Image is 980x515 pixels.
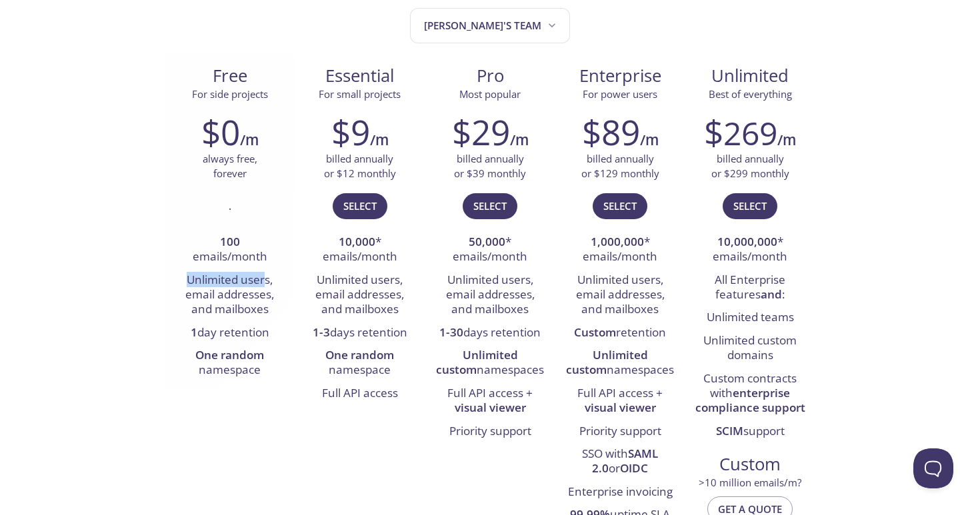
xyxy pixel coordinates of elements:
li: retention [565,322,675,344]
li: * emails/month [435,231,545,269]
strong: visual viewer [585,400,656,415]
strong: SAML 2.0 [592,446,658,476]
strong: 10,000 [339,234,375,249]
strong: OIDC [620,460,648,476]
li: day retention [175,322,285,344]
p: billed annually or $129 monthly [581,152,659,181]
li: namespace [305,344,415,382]
span: Best of everything [709,87,792,101]
strong: One random [195,347,264,362]
span: Select [343,197,377,215]
li: Full API access + [435,382,545,420]
li: * emails/month [565,231,675,269]
button: Select [463,193,517,219]
h6: /m [240,129,259,151]
button: Select [593,193,647,219]
li: * emails/month [305,231,415,269]
span: Select [733,197,767,215]
li: Full API access [305,382,415,405]
li: days retention [435,322,545,344]
li: days retention [305,322,415,344]
li: Unlimited teams [695,306,805,329]
button: Select [333,193,387,219]
strong: 1-3 [313,324,330,340]
li: SSO with or [565,443,675,481]
strong: 1,000,000 [591,234,644,249]
strong: One random [325,347,394,362]
span: For side projects [192,87,268,101]
strong: visual viewer [455,400,526,415]
li: emails/month [175,231,285,269]
li: Priority support [565,420,675,443]
h2: $89 [582,112,640,152]
p: billed annually or $299 monthly [711,152,789,181]
button: Jin's team [410,8,570,43]
strong: 1-30 [439,324,463,340]
li: * emails/month [695,231,805,269]
li: All Enterprise features : [695,269,805,307]
li: Unlimited users, email addresses, and mailboxes [305,269,415,322]
li: Custom contracts with [695,368,805,420]
strong: SCIM [716,423,743,438]
button: Select [723,193,777,219]
h6: /m [777,129,796,151]
strong: Custom [574,324,616,340]
span: > 10 million emails/m? [699,476,801,489]
span: Essential [305,65,414,87]
li: namespace [175,344,285,382]
h6: /m [640,129,659,151]
p: billed annually or $12 monthly [324,152,396,181]
li: Unlimited users, email addresses, and mailboxes [565,269,675,322]
span: Select [603,197,637,215]
span: Free [175,65,284,87]
strong: Unlimited custom [566,347,648,377]
span: Unlimited [711,64,789,87]
h2: $0 [201,112,240,152]
li: Full API access + [565,382,675,420]
li: Enterprise invoicing [565,481,675,504]
p: always free, forever [203,152,257,181]
span: Select [473,197,507,215]
p: billed annually or $39 monthly [454,152,526,181]
li: Priority support [435,420,545,443]
li: support [695,420,805,443]
span: For power users [583,87,657,101]
strong: 100 [220,234,240,249]
span: For small projects [319,87,401,101]
span: Most popular [459,87,521,101]
span: Enterprise [566,65,675,87]
h2: $ [704,112,777,152]
strong: enterprise compliance support [695,385,805,415]
li: namespaces [435,344,545,382]
h6: /m [510,129,529,151]
strong: Unlimited custom [436,347,518,377]
h2: $9 [331,112,370,152]
span: 269 [723,111,777,155]
strong: 10,000,000 [717,234,777,249]
span: Custom [696,453,805,476]
span: [PERSON_NAME]'s team [424,17,559,35]
strong: and [761,286,782,302]
strong: 1 [191,324,197,340]
li: Unlimited users, email addresses, and mailboxes [435,269,545,322]
iframe: Help Scout Beacon - Open [913,448,953,488]
li: Unlimited custom domains [695,330,805,368]
span: Pro [435,65,544,87]
h6: /m [370,129,389,151]
li: Unlimited users, email addresses, and mailboxes [175,269,285,322]
h2: $29 [452,112,510,152]
strong: 50,000 [469,234,505,249]
li: namespaces [565,344,675,382]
